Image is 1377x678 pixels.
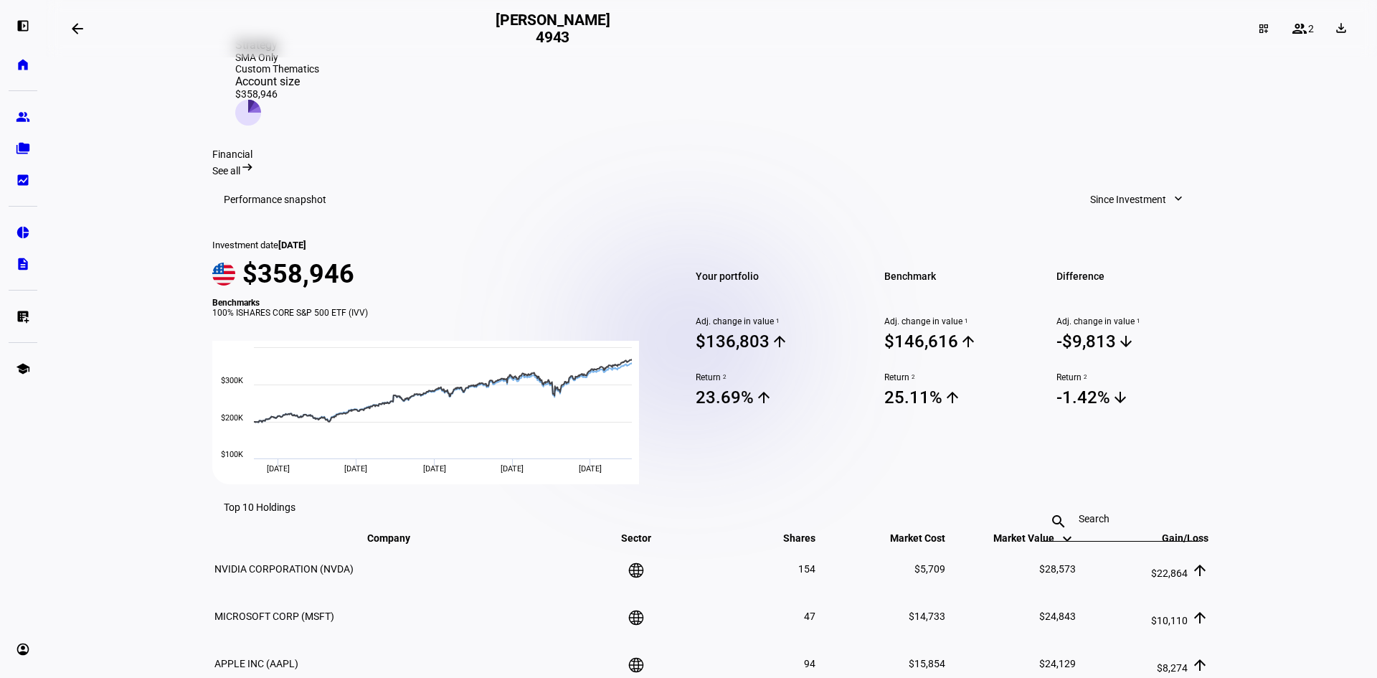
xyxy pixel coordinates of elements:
a: group [9,103,37,131]
span: NVIDIA CORPORATION (NVDA) [214,563,354,575]
span: $15,854 [909,658,945,669]
span: Your portfolio [696,266,850,286]
span: See all [212,165,240,176]
span: Adj. change in value [696,316,850,326]
span: Market Value [993,532,1076,544]
button: Since Investment [1076,185,1199,214]
a: home [9,50,37,79]
span: Since Investment [1090,185,1166,214]
eth-mat-symbol: home [16,57,30,72]
span: 47 [804,611,815,622]
div: Account size [235,75,319,88]
span: $5,709 [914,563,945,575]
sup: 1 [774,316,780,326]
mat-icon: expand_more [1171,192,1186,206]
text: $100K [221,450,243,459]
mat-icon: arrow_upward [1191,609,1208,626]
eth-mat-symbol: folder_copy [16,141,30,156]
a: pie_chart [9,218,37,247]
eth-mat-symbol: account_circle [16,642,30,656]
eth-mat-symbol: bid_landscape [16,173,30,187]
eth-mat-symbol: pie_chart [16,225,30,240]
text: $200K [221,413,243,423]
mat-icon: search [1041,513,1076,530]
span: 25.11% [884,387,1038,408]
sup: 2 [1082,372,1087,382]
eth-mat-symbol: school [16,362,30,376]
div: $358,946 [235,88,319,100]
span: $14,733 [909,611,945,622]
div: $136,803 [696,331,770,352]
span: $146,616 [884,331,1038,352]
span: Return [1056,372,1211,382]
eth-mat-symbol: list_alt_add [16,309,30,324]
span: [DATE] [423,464,446,474]
span: [DATE] [267,464,290,474]
mat-icon: group [1291,20,1308,37]
span: [DATE] [501,464,524,474]
span: Gain/Loss [1140,532,1208,544]
sup: 1 [962,316,968,326]
span: Benchmark [884,266,1038,286]
span: Difference [1056,266,1211,286]
eth-mat-symbol: group [16,110,30,124]
mat-icon: arrow_downward [1117,333,1135,350]
span: $24,843 [1039,611,1076,622]
mat-icon: arrow_upward [755,389,772,406]
div: Benchmarks [212,298,656,308]
span: $8,274 [1157,662,1188,674]
span: Shares [762,532,815,544]
span: Sector [610,532,662,544]
span: $28,573 [1039,563,1076,575]
mat-icon: download [1334,21,1348,35]
span: Company [367,532,432,544]
mat-icon: keyboard_arrow_down [1059,530,1076,547]
span: Return [884,372,1038,382]
span: 154 [798,563,815,575]
sup: 2 [909,372,915,382]
eth-mat-symbol: description [16,257,30,271]
span: 23.69% [696,387,850,408]
span: APPLE INC (AAPL) [214,658,298,669]
mat-icon: arrow_downward [1112,389,1129,406]
a: folder_copy [9,134,37,163]
sup: 1 [1135,316,1140,326]
span: Adj. change in value [884,316,1038,326]
span: [DATE] [278,240,306,250]
mat-icon: dashboard_customize [1258,23,1269,34]
mat-icon: arrow_upward [1191,656,1208,674]
mat-icon: arrow_upward [960,333,977,350]
span: 2 [1308,23,1314,34]
mat-icon: arrow_right_alt [240,160,255,174]
div: SMA Only [235,52,319,63]
div: Financial [212,149,1211,160]
input: Search [1079,513,1162,524]
span: -$9,813 [1056,331,1211,352]
h3: Performance snapshot [224,194,326,205]
div: 100% ISHARES CORE S&P 500 ETF (IVV) [212,308,656,318]
span: MICROSOFT CORP (MSFT) [214,611,334,622]
sup: 2 [721,372,727,382]
mat-icon: arrow_upward [944,389,961,406]
span: [DATE] [579,464,602,474]
eth-mat-symbol: left_panel_open [16,19,30,33]
mat-icon: arrow_upward [771,333,788,350]
span: -1.42% [1056,387,1211,408]
div: Custom Thematics [235,63,319,75]
span: [DATE] [344,464,367,474]
text: $300K [221,376,243,385]
span: 94 [804,658,815,669]
eth-data-table-title: Top 10 Holdings [224,502,295,513]
span: $358,946 [242,259,354,289]
a: bid_landscape [9,166,37,194]
mat-icon: arrow_upward [1191,562,1208,579]
span: $22,864 [1151,568,1188,579]
span: Adj. change in value [1056,316,1211,326]
a: description [9,250,37,278]
mat-icon: arrow_backwards [69,20,86,37]
span: Market Cost [869,532,945,544]
h2: [PERSON_NAME] 4943 [496,11,610,46]
div: Investment date [212,240,656,250]
span: $24,129 [1039,658,1076,669]
span: Return [696,372,850,382]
